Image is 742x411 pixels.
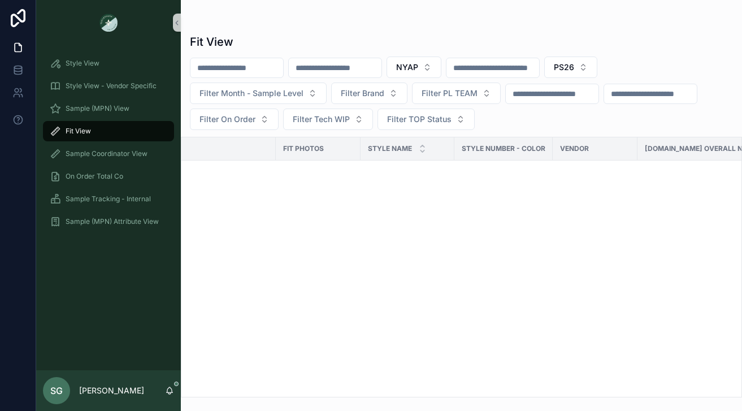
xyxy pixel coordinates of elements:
[396,62,418,73] span: NYAP
[412,83,501,104] button: Select Button
[66,172,123,181] span: On Order Total Co
[43,189,174,209] a: Sample Tracking - Internal
[283,109,373,130] button: Select Button
[66,81,157,90] span: Style View - Vendor Specific
[36,45,181,246] div: scrollable content
[50,384,63,397] span: SG
[66,194,151,204] span: Sample Tracking - Internal
[544,57,597,78] button: Select Button
[387,114,452,125] span: Filter TOP Status
[43,121,174,141] a: Fit View
[190,109,279,130] button: Select Button
[283,144,324,153] span: Fit Photos
[99,14,118,32] img: App logo
[190,83,327,104] button: Select Button
[554,62,574,73] span: PS26
[331,83,407,104] button: Select Button
[79,385,144,396] p: [PERSON_NAME]
[43,144,174,164] a: Sample Coordinator View
[387,57,441,78] button: Select Button
[199,88,303,99] span: Filter Month - Sample Level
[66,59,99,68] span: Style View
[422,88,478,99] span: Filter PL TEAM
[368,144,412,153] span: STYLE NAME
[462,144,545,153] span: Style Number - Color
[293,114,350,125] span: Filter Tech WIP
[560,144,589,153] span: Vendor
[341,88,384,99] span: Filter Brand
[66,217,159,226] span: Sample (MPN) Attribute View
[66,127,91,136] span: Fit View
[43,211,174,232] a: Sample (MPN) Attribute View
[66,149,147,158] span: Sample Coordinator View
[377,109,475,130] button: Select Button
[66,104,129,113] span: Sample (MPN) View
[43,98,174,119] a: Sample (MPN) View
[43,53,174,73] a: Style View
[199,114,255,125] span: Filter On Order
[43,166,174,187] a: On Order Total Co
[43,76,174,96] a: Style View - Vendor Specific
[190,34,233,50] h1: Fit View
